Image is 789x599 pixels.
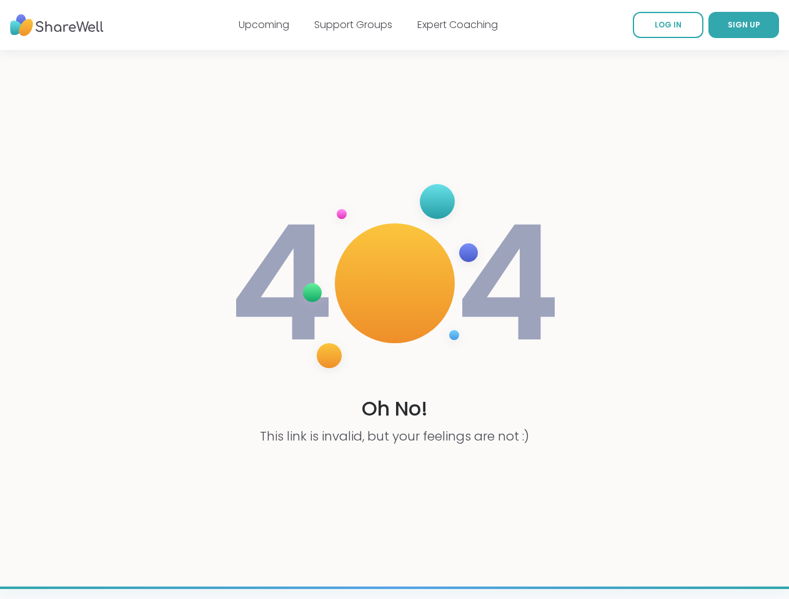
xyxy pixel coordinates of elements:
[655,19,682,30] span: LOG IN
[633,12,703,38] a: LOG IN
[239,17,289,32] a: Upcoming
[229,172,561,395] img: 404
[708,12,779,38] a: SIGN UP
[728,19,760,30] span: SIGN UP
[362,395,428,423] h1: Oh No!
[260,427,529,445] p: This link is invalid, but your feelings are not :)
[10,8,104,42] img: ShareWell Nav Logo
[417,17,498,32] a: Expert Coaching
[314,17,392,32] a: Support Groups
